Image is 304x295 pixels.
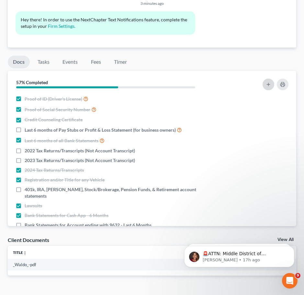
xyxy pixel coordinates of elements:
span: Hey there! In order to use the NextChapter Text Notifications feature, complete the setup in your [21,17,188,29]
td: _Waldo_-pdf [8,259,205,270]
span: Last 6 months of all Bank Statements [25,137,98,144]
i: unfold_more [23,251,27,255]
a: Tasks [32,56,55,68]
span: Proof of ID (Driver's License) [25,96,82,102]
span: 9 [295,273,300,278]
span: 2023 Tax Returns/Transcripts (Not Account Transcript) [25,157,135,164]
span: 2022 Tax Returns/Transcripts (Not Account Transcript) [25,147,135,154]
span: Credit Counseling Certificate [25,116,83,123]
div: 3 minutes ago [16,1,288,6]
a: Titleunfold_more [13,250,27,255]
a: Docs [8,56,30,68]
span: Last 6 months of Pay Stubs or Profit & Loss Statement (for business owners) [25,127,176,133]
a: Events [57,56,83,68]
iframe: Intercom live chat [282,273,298,289]
strong: 57% Completed [16,80,48,85]
div: Client Documents [8,236,49,243]
span: Proof of Social Security Number [25,106,90,113]
span: 401k, IRA, [PERSON_NAME], Stock/Brokerage, Pension Funds, & Retirement account statements [25,186,219,199]
span: 2024 Tax Returns/Transcripts [25,167,84,173]
span: Registration and/or Title for any Vehicle [25,177,105,183]
a: Firm Settings. [48,23,75,29]
a: Timer [109,56,132,68]
iframe: Intercom notifications message [175,232,304,278]
span: Bank Statements for Account ending with 9632 - Last 6 Months [25,222,152,228]
a: Fees [85,56,106,68]
span: Bank Statements for Cash App - 6 Months [25,212,108,219]
span: Lawsuits [25,202,42,209]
